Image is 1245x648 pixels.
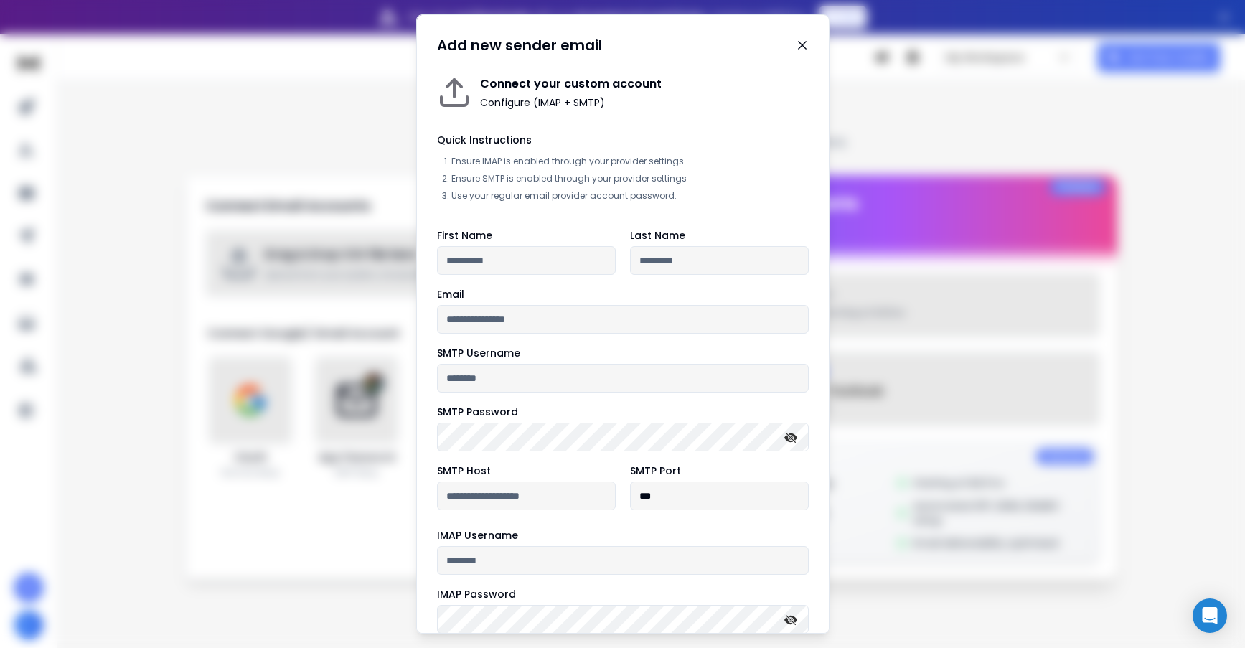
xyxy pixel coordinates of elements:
li: Ensure IMAP is enabled through your provider settings [451,156,809,167]
h1: Connect your custom account [480,75,662,93]
label: IMAP Password [437,589,516,599]
label: SMTP Username [437,348,520,358]
label: SMTP Password [437,407,518,417]
label: SMTP Host [437,466,491,476]
label: IMAP Username [437,530,518,540]
h1: Add new sender email [437,35,602,55]
p: Configure (IMAP + SMTP) [480,95,662,110]
h2: Quick Instructions [437,133,809,147]
label: Last Name [630,230,685,240]
label: SMTP Port [630,466,681,476]
li: Ensure SMTP is enabled through your provider settings [451,173,809,184]
label: First Name [437,230,492,240]
li: Use your regular email provider account password. [451,190,809,202]
div: Open Intercom Messenger [1193,598,1227,633]
label: Email [437,289,464,299]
